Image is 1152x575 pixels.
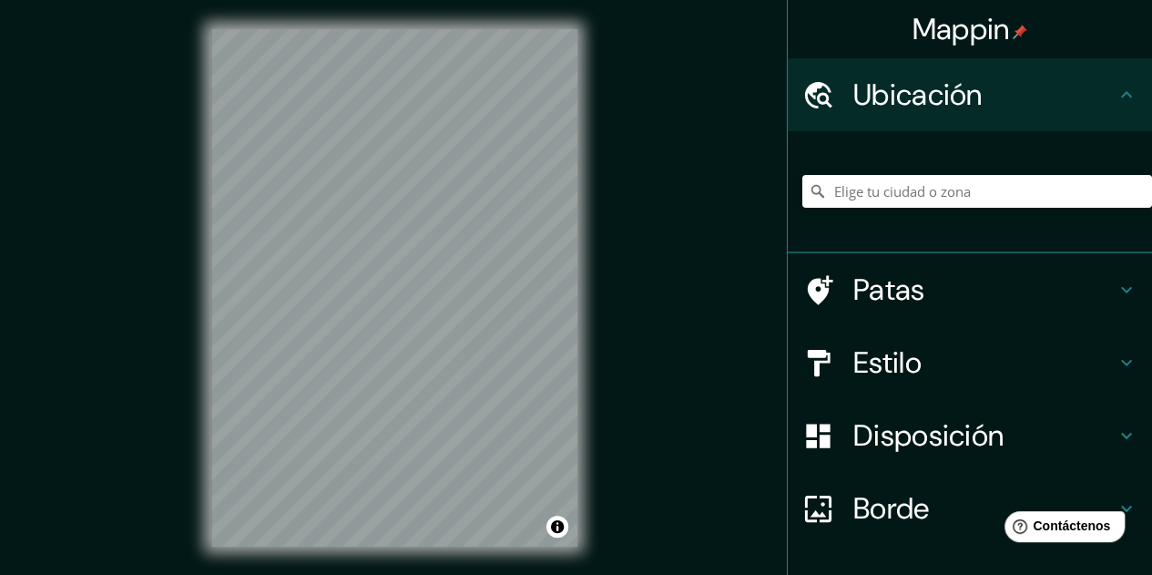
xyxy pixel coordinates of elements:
input: Elige tu ciudad o zona [802,175,1152,208]
button: Activar o desactivar atribución [546,516,568,538]
div: Estilo [788,326,1152,399]
canvas: Mapa [211,29,577,547]
font: Disposición [853,416,1004,455]
iframe: Lanzador de widgets de ayuda [990,504,1132,555]
font: Ubicación [853,76,983,114]
font: Mappin [912,10,1010,48]
font: Borde [853,489,930,528]
img: pin-icon.png [1013,25,1027,39]
font: Patas [853,271,925,309]
div: Ubicación [788,58,1152,131]
div: Patas [788,253,1152,326]
div: Disposición [788,399,1152,472]
div: Borde [788,472,1152,545]
font: Estilo [853,344,922,382]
